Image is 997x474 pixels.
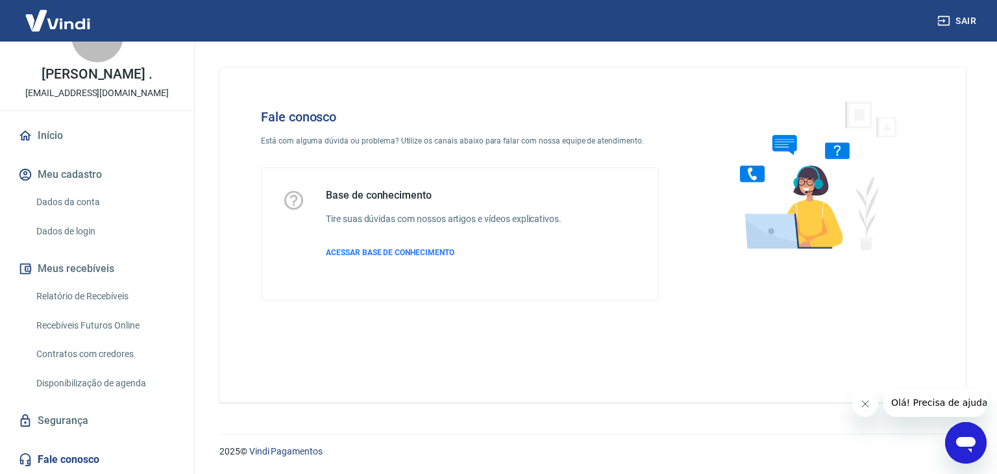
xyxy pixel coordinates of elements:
[16,406,178,435] a: Segurança
[31,312,178,339] a: Recebíveis Futuros Online
[31,218,178,245] a: Dados de login
[31,370,178,397] a: Disponibilização de agenda
[935,9,981,33] button: Sair
[326,247,561,258] a: ACESSAR BASE DE CONHECIMENTO
[16,121,178,150] a: Início
[8,9,109,19] span: Olá! Precisa de ajuda?
[326,189,561,202] h5: Base de conhecimento
[31,189,178,216] a: Dados da conta
[42,68,153,81] p: [PERSON_NAME] .
[261,135,659,147] p: Está com alguma dúvida ou problema? Utilize os canais abaixo para falar com nossa equipe de atend...
[883,388,987,417] iframe: Mensagem da empresa
[16,1,100,40] img: Vindi
[16,160,178,189] button: Meu cadastro
[326,248,454,257] span: ACESSAR BASE DE CONHECIMENTO
[16,255,178,283] button: Meus recebíveis
[852,391,878,417] iframe: Fechar mensagem
[31,283,178,310] a: Relatório de Recebíveis
[25,86,169,100] p: [EMAIL_ADDRESS][DOMAIN_NAME]
[261,109,659,125] h4: Fale conosco
[945,422,987,464] iframe: Botão para abrir a janela de mensagens
[31,341,178,368] a: Contratos com credores
[16,445,178,474] a: Fale conosco
[714,88,911,262] img: Fale conosco
[326,212,561,226] h6: Tire suas dúvidas com nossos artigos e vídeos explicativos.
[219,445,966,458] p: 2025 ©
[249,446,323,456] a: Vindi Pagamentos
